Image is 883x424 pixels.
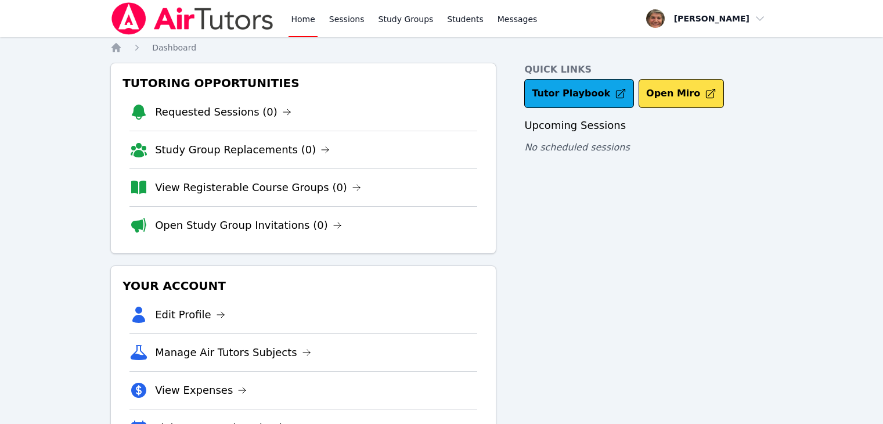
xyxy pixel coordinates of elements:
a: Study Group Replacements (0) [155,142,330,158]
img: Air Tutors [110,2,275,35]
a: Requested Sessions (0) [155,104,291,120]
a: Edit Profile [155,307,225,323]
span: No scheduled sessions [524,142,629,153]
a: Open Study Group Invitations (0) [155,217,342,233]
a: View Registerable Course Groups (0) [155,179,361,196]
a: Manage Air Tutors Subjects [155,344,311,361]
span: Dashboard [152,43,196,52]
nav: Breadcrumb [110,42,773,53]
a: View Expenses [155,382,247,398]
span: Messages [498,13,538,25]
h4: Quick Links [524,63,773,77]
h3: Upcoming Sessions [524,117,773,134]
a: Tutor Playbook [524,79,634,108]
h3: Tutoring Opportunities [120,73,486,94]
button: Open Miro [639,79,724,108]
a: Dashboard [152,42,196,53]
h3: Your Account [120,275,486,296]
